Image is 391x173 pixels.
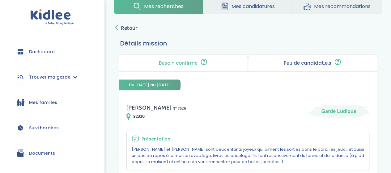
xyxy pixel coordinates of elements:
[29,150,55,157] span: Documents
[314,2,371,10] span: Mes recommandations
[29,49,55,55] span: Dashboard
[120,39,376,48] h3: Détails mission
[9,117,95,139] a: Suivi horaires
[232,2,275,10] span: Mes candidatures
[114,24,138,32] a: Retour
[29,125,59,131] span: Suivi horaires
[29,74,70,80] span: Trouver ma garde
[121,24,138,32] span: Retour
[132,146,364,165] p: [PERSON_NAME] et [PERSON_NAME] sont deux enfants joyeux qui aiment les sorties dans le parc, les ...
[9,142,95,164] a: Documents
[9,91,95,114] a: Mes familles
[159,61,198,66] p: Besoin confirmé
[172,105,186,112] span: N° 7626
[29,99,57,106] span: Mes familles
[133,113,145,120] span: 92330
[126,103,172,113] span: [PERSON_NAME]
[284,61,331,66] p: Peu de candidat.e.s
[30,9,74,25] img: logo.svg
[142,136,172,142] span: Présentation :
[119,80,181,90] span: Du [DATE] au [DATE]
[9,41,95,63] a: Dashboard
[9,66,95,88] a: Trouver ma garde
[144,2,184,10] span: Mes recherches
[321,108,356,115] span: Garde Ludique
